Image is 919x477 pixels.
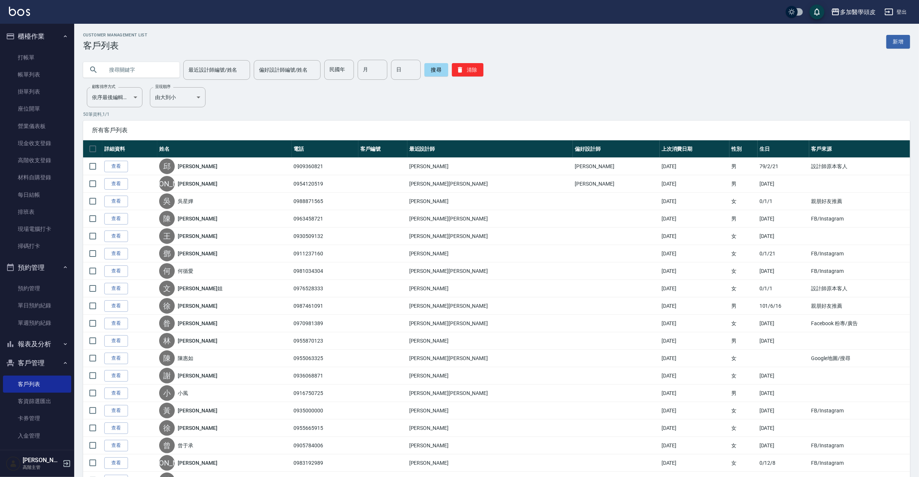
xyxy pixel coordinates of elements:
td: [DATE] [758,419,810,437]
div: 依序最後編輯時間 [87,87,142,107]
div: 昝 [159,316,175,331]
a: 查看 [104,248,128,259]
td: 女 [729,419,758,437]
td: FB/Instagram [809,262,910,280]
td: 女 [729,315,758,332]
td: [DATE] [758,175,810,193]
td: 女 [729,193,758,210]
td: 0963458721 [292,210,358,228]
div: 小 [159,385,175,401]
div: 王 [159,228,175,244]
a: [PERSON_NAME] [178,215,217,222]
a: 卡券管理 [3,410,71,427]
td: Google地圖/搜尋 [809,350,910,367]
td: [DATE] [660,210,729,228]
button: save [810,4,824,19]
a: 查看 [104,161,128,172]
td: [PERSON_NAME][PERSON_NAME] [407,315,573,332]
div: 由大到小 [150,87,206,107]
td: [PERSON_NAME] [407,332,573,350]
td: [PERSON_NAME] [407,367,573,385]
td: [DATE] [660,245,729,262]
th: 最近設計師 [407,140,573,158]
td: [PERSON_NAME][PERSON_NAME] [407,175,573,193]
td: 0983192989 [292,454,358,472]
a: 查看 [104,457,128,469]
td: [PERSON_NAME] [407,245,573,262]
td: 親朋好友推薦 [809,193,910,210]
td: [DATE] [660,332,729,350]
a: 查看 [104,265,128,277]
td: FB/Instagram [809,245,910,262]
td: [DATE] [660,175,729,193]
td: 0936068871 [292,367,358,385]
td: 女 [729,350,758,367]
td: [DATE] [660,262,729,280]
th: 客戶編號 [358,140,407,158]
a: 查看 [104,440,128,451]
th: 性別 [729,140,758,158]
td: [PERSON_NAME] [573,175,659,193]
td: [DATE] [660,297,729,315]
a: [PERSON_NAME] [178,337,217,344]
td: [DATE] [758,437,810,454]
td: [PERSON_NAME][PERSON_NAME] [407,262,573,280]
div: 謝 [159,368,175,383]
a: 座位開單 [3,100,71,117]
a: 每日結帳 [3,186,71,203]
button: 登出 [882,5,910,19]
td: [DATE] [758,332,810,350]
td: [PERSON_NAME] [407,437,573,454]
td: [PERSON_NAME] [407,419,573,437]
td: [DATE] [660,385,729,402]
td: 設計師原本客人 [809,158,910,175]
a: 查看 [104,300,128,312]
td: [PERSON_NAME][PERSON_NAME] [407,210,573,228]
div: 徐 [159,420,175,436]
td: 女 [729,245,758,262]
a: [PERSON_NAME] [178,424,217,432]
a: 陳惠如 [178,355,193,362]
a: [PERSON_NAME] [178,302,217,310]
td: [DATE] [758,315,810,332]
td: 0955665915 [292,419,358,437]
a: 查看 [104,178,128,190]
a: 查看 [104,388,128,399]
div: 鄧 [159,246,175,261]
td: 0930509132 [292,228,358,245]
a: 單週預約紀錄 [3,314,71,331]
a: 打帳單 [3,49,71,66]
td: Facebook 粉專/廣告 [809,315,910,332]
div: 曾 [159,438,175,453]
a: 小風 [178,389,188,397]
td: [DATE] [660,367,729,385]
a: [PERSON_NAME] [178,459,217,467]
td: [PERSON_NAME][PERSON_NAME] [407,350,573,367]
a: [PERSON_NAME] [178,372,217,379]
button: 櫃檯作業 [3,27,71,46]
td: 0/1/21 [758,245,810,262]
a: 現場電腦打卡 [3,220,71,238]
td: [PERSON_NAME][PERSON_NAME] [407,385,573,402]
div: 吳 [159,193,175,209]
a: 帳單列表 [3,66,71,83]
p: 50 筆資料, 1 / 1 [83,111,910,118]
td: [DATE] [660,402,729,419]
td: 101/6/16 [758,297,810,315]
td: [DATE] [660,419,729,437]
button: 預約管理 [3,258,71,277]
td: 0911237160 [292,245,358,262]
a: 查看 [104,422,128,434]
button: 客戶管理 [3,353,71,373]
td: 男 [729,175,758,193]
img: Person [6,456,21,471]
td: 0955063325 [292,350,358,367]
td: 男 [729,385,758,402]
td: 0/1/1 [758,193,810,210]
td: FB/Instagram [809,210,910,228]
a: 客戶列表 [3,376,71,393]
div: [PERSON_NAME] [159,176,175,192]
a: [PERSON_NAME] [178,320,217,327]
th: 上次消費日期 [660,140,729,158]
h2: Customer Management List [83,33,147,37]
